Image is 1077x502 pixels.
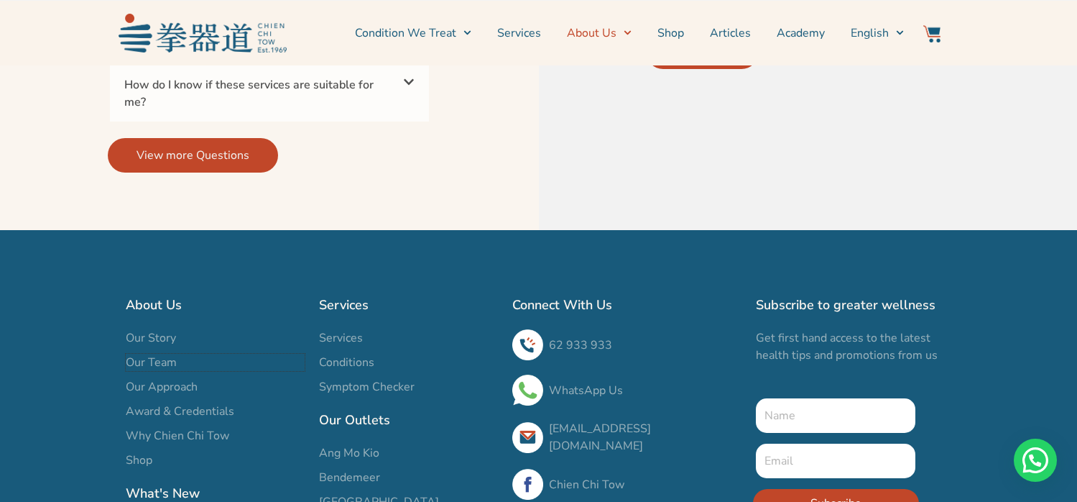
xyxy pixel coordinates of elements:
a: [EMAIL_ADDRESS][DOMAIN_NAME] [549,421,651,454]
a: View more Questions [108,138,278,173]
p: Get first hand access to the latest health tips and promotions from us [756,329,952,364]
a: Award & Credentials [126,403,305,420]
span: Bendemeer [319,469,380,486]
a: Our Story [126,329,305,347]
h2: Services [319,295,498,315]
a: How do I know if these services are suitable for me? [124,77,374,110]
span: Why Chien Chi Tow [126,427,229,444]
a: English [851,15,904,51]
span: Award & Credentials [126,403,234,420]
a: Our Team [126,354,305,371]
img: Website Icon-03 [923,25,940,42]
span: Shop [126,452,152,469]
span: English [851,24,889,42]
span: View more Questions [137,147,249,164]
a: Condition We Treat [355,15,471,51]
input: Email [756,444,916,478]
h2: Subscribe to greater wellness [756,295,952,315]
h2: About Us [126,295,305,315]
h2: Connect With Us [512,295,741,315]
div: How do I know if these services are suitable for me? [110,65,429,122]
a: Shop [126,452,305,469]
a: Bendemeer [319,469,498,486]
a: Ang Mo Kio [319,444,498,462]
span: Symptom Checker [319,378,415,396]
span: Ang Mo Kio [319,444,379,462]
span: Services [319,329,363,347]
span: Conditions [319,354,374,371]
a: Services [319,329,498,347]
a: Why Chien Chi Tow [126,427,305,444]
a: 62 933 933 [549,337,612,353]
nav: Menu [294,15,905,51]
span: Our Team [126,354,177,371]
a: About Us [567,15,632,51]
a: Articles [710,15,751,51]
a: Services [497,15,541,51]
a: Chien Chi Tow [549,477,624,493]
a: Our Approach [126,378,305,396]
a: WhatsApp Us [549,383,623,398]
a: Academy [777,15,825,51]
h2: Our Outlets [319,410,498,430]
a: Symptom Checker [319,378,498,396]
a: Shop [657,15,684,51]
span: Our Story [126,329,176,347]
a: Conditions [319,354,498,371]
input: Name [756,398,916,433]
span: Our Approach [126,378,198,396]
